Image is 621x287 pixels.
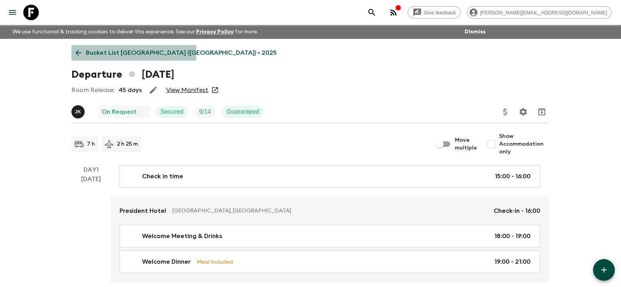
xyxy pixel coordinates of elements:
p: 18:00 - 19:00 [494,231,531,241]
span: Move multiple [455,136,477,152]
p: 19:00 - 21:00 [494,257,531,266]
p: Guaranteed [227,107,260,117]
button: Update Price, Early Bird Discount and Costs [498,104,513,120]
p: [GEOGRAPHIC_DATA], [GEOGRAPHIC_DATA] [172,207,487,215]
button: Settings [515,104,531,120]
a: Give feedback [408,6,461,19]
p: Day 1 [71,165,110,174]
h1: Departure [DATE] [71,67,174,82]
p: Welcome Dinner [142,257,191,266]
p: 9 / 14 [199,107,211,117]
p: 45 days [118,85,142,95]
p: Check in time [142,172,183,181]
button: search adventures [364,5,380,20]
p: 2 h 25 m [117,140,138,148]
p: 7 h [87,140,95,148]
p: 15:00 - 16:00 [495,172,531,181]
a: Privacy Policy [196,29,234,35]
p: Secured [160,107,184,117]
button: Dismiss [463,26,487,37]
span: [PERSON_NAME][EMAIL_ADDRESS][DOMAIN_NAME] [476,10,611,16]
a: President Hotel[GEOGRAPHIC_DATA], [GEOGRAPHIC_DATA]Check-in - 16:00 [110,197,550,225]
p: Meal Included [197,257,233,266]
span: Jamie Keenan [71,108,86,114]
div: Trip Fill [194,106,216,118]
p: Room Release: [71,85,114,95]
a: Welcome DinnerMeal Included19:00 - 21:00 [120,250,540,273]
span: Give feedback [420,10,460,16]
a: Welcome Meeting & Drinks18:00 - 19:00 [120,225,540,247]
a: View Manifest [166,86,208,94]
button: JK [71,105,86,118]
p: President Hotel [120,206,166,216]
a: Check in time15:00 - 16:00 [120,165,540,188]
p: Welcome Meeting & Drinks [142,231,222,241]
p: J K [75,109,82,115]
p: On Request [102,107,137,117]
p: Check-in - 16:00 [494,206,540,216]
span: Show Accommodation only [499,132,550,156]
button: Archive (Completed, Cancelled or Unsynced Departures only) [534,104,550,120]
button: menu [5,5,20,20]
div: Secured [156,106,188,118]
div: [DATE] [81,174,101,282]
p: Bucket List [GEOGRAPHIC_DATA] ([GEOGRAPHIC_DATA]) • 2025 [86,48,277,57]
a: Bucket List [GEOGRAPHIC_DATA] ([GEOGRAPHIC_DATA]) • 2025 [71,45,281,61]
div: [PERSON_NAME][EMAIL_ADDRESS][DOMAIN_NAME] [467,6,612,19]
p: We use functional & tracking cookies to deliver this experience. See our for more. [9,25,261,39]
